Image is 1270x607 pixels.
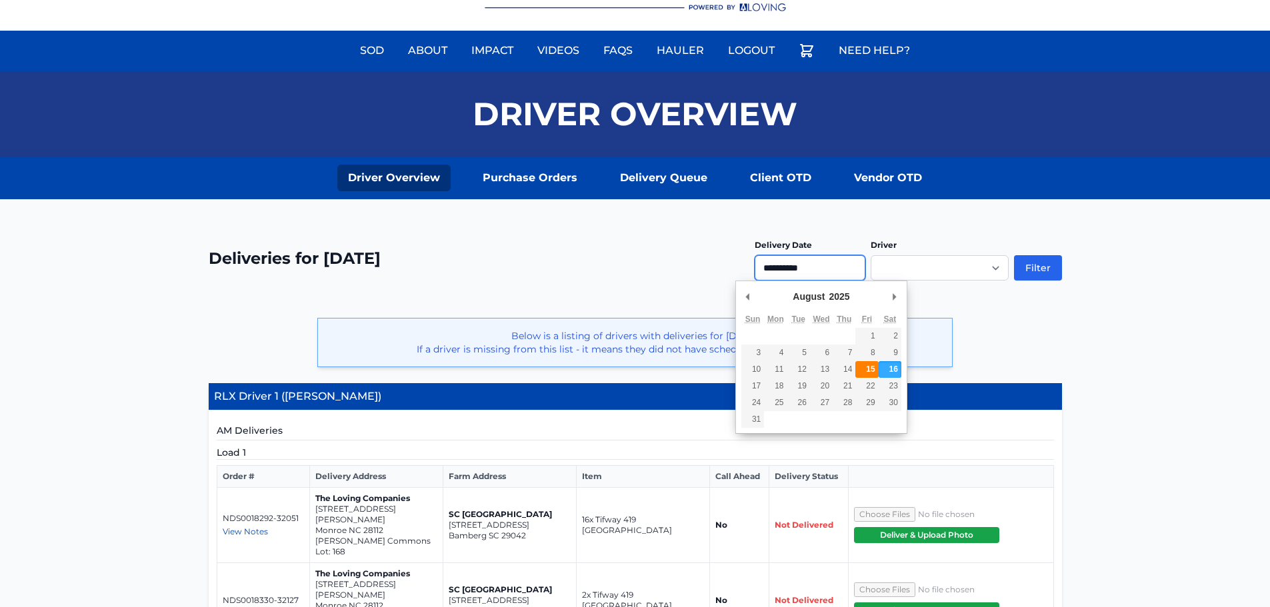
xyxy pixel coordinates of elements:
button: 5 [787,344,810,361]
button: 24 [741,394,764,411]
p: SC [GEOGRAPHIC_DATA] [449,584,571,595]
h4: RLX Driver 1 ([PERSON_NAME]) [209,383,1062,410]
a: About [400,35,455,67]
p: SC [GEOGRAPHIC_DATA] [449,509,571,520]
p: Monroe NC 28112 [315,525,437,536]
button: 16 [879,361,901,378]
strong: No [715,520,727,530]
button: 13 [810,361,833,378]
span: View Notes [223,526,268,536]
td: 16x Tifway 419 [GEOGRAPHIC_DATA] [576,488,709,563]
p: [STREET_ADDRESS][PERSON_NAME] [315,579,437,600]
h2: Deliveries for [DATE] [209,248,381,269]
a: Hauler [649,35,712,67]
abbr: Wednesday [813,314,829,324]
abbr: Tuesday [791,314,805,324]
h5: AM Deliveries [217,424,1054,440]
a: FAQs [595,35,641,67]
a: Need Help? [831,35,918,67]
p: [STREET_ADDRESS] [449,520,571,530]
span: Not Delivered [775,520,833,530]
button: 23 [879,378,901,394]
strong: No [715,595,727,605]
a: Driver Overview [337,165,451,191]
button: 27 [810,394,833,411]
label: Driver [871,240,897,250]
th: Call Ahead [709,466,769,488]
button: 25 [764,394,787,411]
button: 21 [833,378,855,394]
a: Delivery Queue [609,165,718,191]
p: Bamberg SC 29042 [449,530,571,541]
p: The Loving Companies [315,568,437,579]
p: NDS0018330-32127 [223,595,304,606]
button: Previous Month [741,287,755,306]
button: Next Month [888,287,901,306]
button: 15 [855,361,878,378]
a: Vendor OTD [843,165,933,191]
abbr: Sunday [745,314,761,324]
button: 7 [833,344,855,361]
div: 2025 [827,287,852,306]
th: Delivery Status [769,466,849,488]
button: 26 [787,394,810,411]
p: Below is a listing of drivers with deliveries for [DATE]. If a driver is missing from this list -... [329,329,941,356]
button: 19 [787,378,810,394]
a: Impact [463,35,521,67]
a: Purchase Orders [472,165,588,191]
button: 10 [741,361,764,378]
th: Delivery Address [309,466,443,488]
button: 12 [787,361,810,378]
input: Use the arrow keys to pick a date [755,255,865,281]
a: Sod [352,35,392,67]
span: Not Delivered [775,595,833,605]
p: [STREET_ADDRESS] [449,595,571,606]
th: Farm Address [443,466,576,488]
h5: Load 1 [217,446,1054,460]
button: 18 [764,378,787,394]
th: Order # [217,466,309,488]
button: 9 [879,344,901,361]
h1: Driver Overview [473,98,797,130]
a: Videos [529,35,587,67]
button: 31 [741,411,764,428]
button: 14 [833,361,855,378]
label: Delivery Date [755,240,812,250]
a: Client OTD [739,165,822,191]
button: 29 [855,394,878,411]
th: Item [576,466,709,488]
button: 17 [741,378,764,394]
div: August [791,287,827,306]
abbr: Friday [862,314,872,324]
button: 4 [764,344,787,361]
button: Deliver & Upload Photo [854,527,999,543]
button: 2 [879,328,901,344]
button: Filter [1014,255,1062,281]
button: 11 [764,361,787,378]
abbr: Thursday [837,314,851,324]
button: 28 [833,394,855,411]
button: 3 [741,344,764,361]
abbr: Monday [767,314,784,324]
button: 22 [855,378,878,394]
a: Logout [720,35,783,67]
button: 20 [810,378,833,394]
button: 1 [855,328,878,344]
p: NDS0018292-32051 [223,513,304,524]
button: 8 [855,344,878,361]
button: 6 [810,344,833,361]
p: [PERSON_NAME] Commons Lot: 168 [315,536,437,557]
button: 30 [879,394,901,411]
abbr: Saturday [883,314,896,324]
p: [STREET_ADDRESS][PERSON_NAME] [315,504,437,525]
p: The Loving Companies [315,493,437,504]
